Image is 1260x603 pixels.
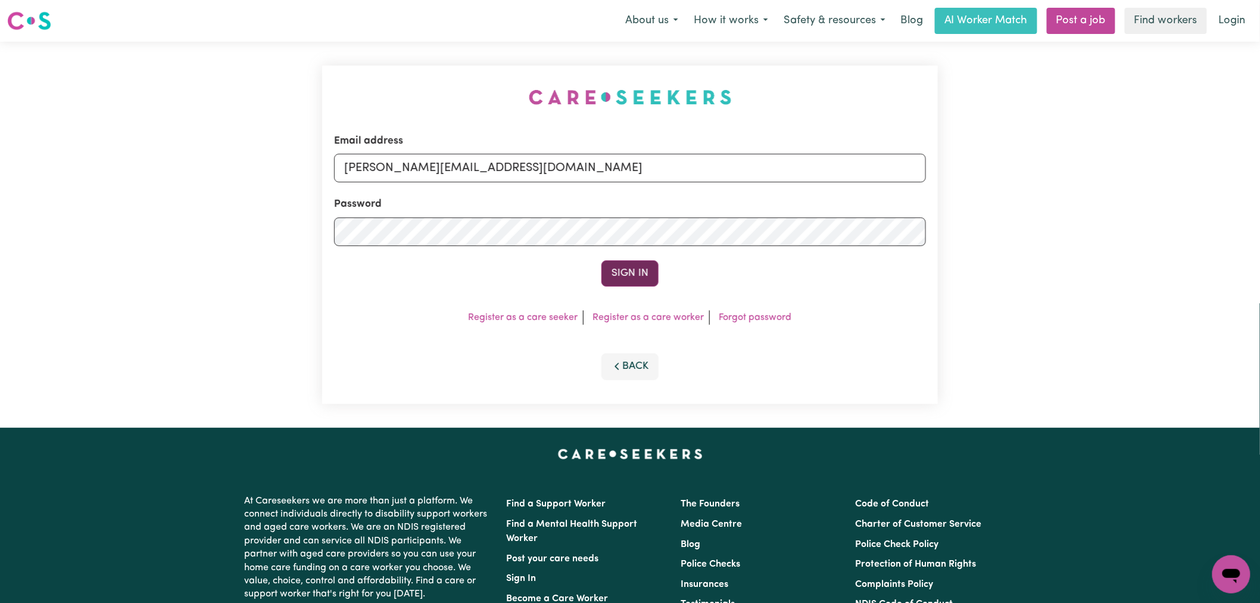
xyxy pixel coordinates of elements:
[856,580,934,589] a: Complaints Policy
[334,133,403,149] label: Email address
[856,560,977,569] a: Protection of Human Rights
[856,499,930,509] a: Code of Conduct
[681,580,728,589] a: Insurances
[7,10,51,32] img: Careseekers logo
[1212,8,1253,34] a: Login
[681,499,740,509] a: The Founders
[506,499,606,509] a: Find a Support Worker
[558,449,703,459] a: Careseekers home page
[601,260,659,287] button: Sign In
[506,554,598,564] a: Post your care needs
[7,7,51,35] a: Careseekers logo
[617,8,686,33] button: About us
[719,313,792,322] a: Forgot password
[593,313,704,322] a: Register as a care worker
[601,353,659,380] button: Back
[935,8,1037,34] a: AI Worker Match
[856,520,982,529] a: Charter of Customer Service
[776,8,893,33] button: Safety & resources
[334,154,926,182] input: Email address
[506,520,637,543] a: Find a Mental Health Support Worker
[681,540,700,549] a: Blog
[506,574,536,583] a: Sign In
[686,8,776,33] button: How it works
[469,313,578,322] a: Register as a care seeker
[334,197,382,212] label: Password
[681,560,740,569] a: Police Checks
[1047,8,1115,34] a: Post a job
[1212,555,1250,593] iframe: Button to launch messaging window
[856,540,939,549] a: Police Check Policy
[893,8,930,34] a: Blog
[1125,8,1207,34] a: Find workers
[681,520,742,529] a: Media Centre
